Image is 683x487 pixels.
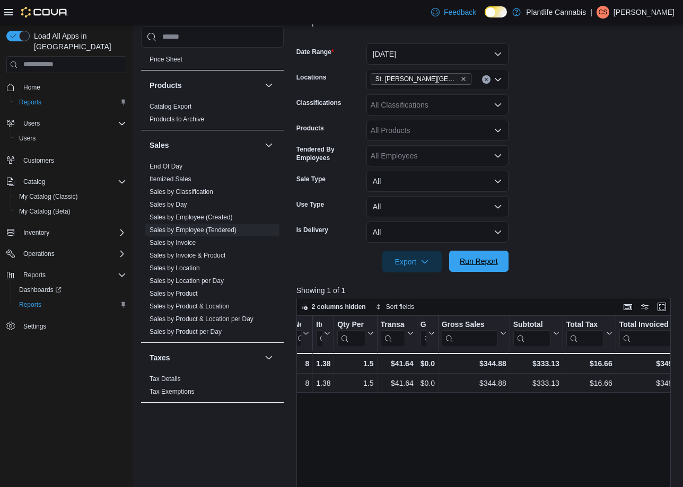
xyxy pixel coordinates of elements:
button: Gift Cards [420,320,434,347]
div: Charlotte Soukeroff [597,6,609,19]
div: 8 [294,357,309,370]
a: Catalog Export [150,103,191,110]
span: Settings [23,322,46,331]
button: Reports [11,297,130,312]
label: Locations [296,73,327,82]
button: 2 columns hidden [297,300,370,313]
button: Customers [2,152,130,167]
span: 2 columns hidden [312,303,366,311]
nav: Complex example [6,75,126,361]
button: Open list of options [494,75,502,84]
span: St. [PERSON_NAME][GEOGRAPHIC_DATA] [375,74,458,84]
button: Open list of options [494,152,502,160]
span: Dashboards [19,286,62,294]
span: Dashboards [15,284,126,296]
h3: Products [150,80,182,91]
span: St. Albert - Jensen Lakes [371,73,471,85]
button: Run Report [449,251,509,272]
div: 1.5 [337,357,373,370]
label: Date Range [296,48,334,56]
button: Qty Per Transaction [337,320,373,347]
span: Sales by Location [150,264,200,272]
span: My Catalog (Beta) [19,207,71,216]
button: Total Tax [566,320,612,347]
a: Sales by Day [150,201,187,208]
a: Settings [19,320,50,333]
span: Sort fields [386,303,414,311]
a: Products to Archive [150,116,204,123]
label: Is Delivery [296,226,328,234]
a: Sales by Invoice [150,239,196,246]
button: Export [382,251,442,272]
span: Operations [23,250,55,258]
a: Sales by Product per Day [150,328,222,335]
span: Sales by Day [150,200,187,209]
div: Gift Cards [420,320,426,330]
span: Inventory [23,228,49,237]
span: Users [23,119,40,128]
button: Users [11,131,130,146]
span: Products to Archive [150,115,204,123]
span: Reports [19,269,126,281]
div: $16.66 [566,357,612,370]
span: Reports [19,300,41,309]
span: Reports [15,298,126,311]
button: Inventory [19,226,54,239]
button: Display options [638,300,651,313]
div: Total Tax [566,320,603,347]
span: Sales by Classification [150,188,213,196]
span: Inventory [19,226,126,239]
a: Sales by Product & Location [150,303,230,310]
button: Operations [19,247,59,260]
div: $344.88 [442,377,506,389]
button: [DATE] [366,43,509,65]
a: Reports [15,298,46,311]
div: Subtotal [513,320,550,347]
a: End Of Day [150,163,182,170]
button: Open list of options [494,126,502,135]
div: Subtotal [513,320,550,330]
div: Total Invoiced [619,320,674,347]
button: Keyboard shortcuts [621,300,634,313]
div: Total Invoiced [619,320,674,330]
a: Reports [15,96,46,109]
div: Taxes [141,373,284,402]
button: Net Sold [294,320,309,347]
button: My Catalog (Classic) [11,189,130,204]
a: Tax Exemptions [150,388,195,395]
button: Reports [2,268,130,282]
span: Reports [23,271,46,279]
button: Home [2,79,130,95]
div: Gross Sales [441,320,497,347]
a: Sales by Product [150,290,198,297]
a: Sales by Location per Day [150,277,224,285]
a: Price Sheet [150,56,182,63]
input: Dark Mode [485,6,507,17]
div: 8 [294,377,309,389]
span: Customers [19,153,126,166]
div: Products [141,100,284,130]
div: $0.00 [420,357,434,370]
a: Home [19,81,45,94]
div: $349.79 [619,357,682,370]
a: Itemized Sales [150,175,191,183]
a: Feedback [427,2,480,23]
span: Users [19,117,126,130]
span: Catalog [19,175,126,188]
div: Transaction Average [380,320,405,330]
a: My Catalog (Classic) [15,190,82,203]
button: Users [19,117,44,130]
span: Home [23,83,40,92]
button: Reports [11,95,130,110]
span: End Of Day [150,162,182,171]
span: Home [19,81,126,94]
span: Load All Apps in [GEOGRAPHIC_DATA] [30,31,126,52]
span: Sales by Product & Location [150,302,230,311]
div: Items Per Transaction [316,320,322,330]
div: $0.00 [421,377,435,389]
